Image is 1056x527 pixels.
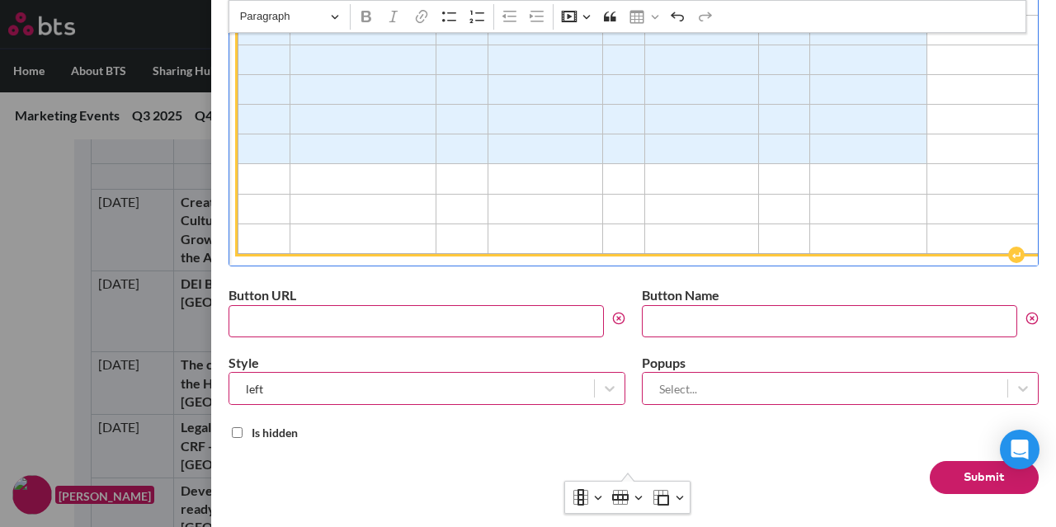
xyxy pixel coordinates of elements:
[642,286,1039,304] label: Button Name
[930,461,1039,494] button: Submit
[229,354,625,372] label: Style
[240,7,326,26] span: Paragraph
[1008,247,1025,263] div: Insert paragraph after block
[565,482,690,513] div: Table toolbar
[642,354,1039,372] label: Popups
[233,4,346,30] button: Paragraph
[229,286,625,304] label: Button URL
[1000,430,1039,469] div: Open Intercom Messenger
[252,425,298,441] label: Is hidden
